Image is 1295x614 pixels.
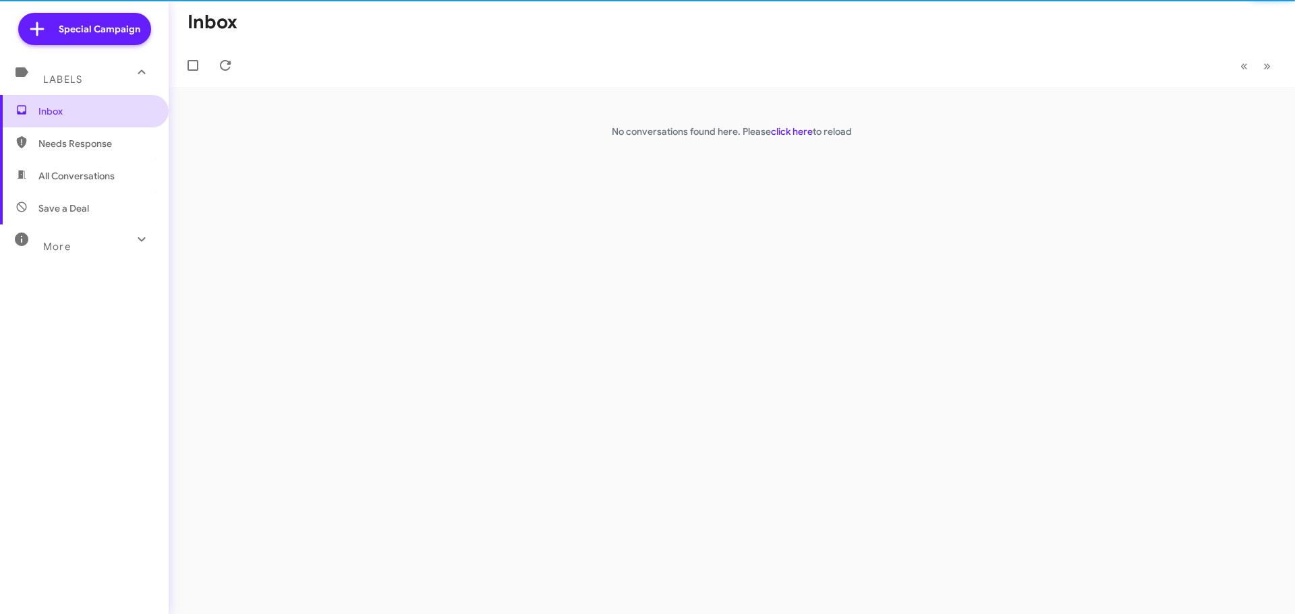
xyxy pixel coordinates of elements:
span: Needs Response [38,137,153,150]
h1: Inbox [188,11,237,33]
span: Labels [43,73,82,86]
a: Special Campaign [18,13,151,45]
span: Special Campaign [59,22,140,36]
p: No conversations found here. Please to reload [169,125,1295,138]
button: Previous [1232,52,1256,80]
a: click here [771,125,813,137]
button: Next [1255,52,1279,80]
span: More [43,241,71,253]
span: Save a Deal [38,202,89,215]
span: « [1240,57,1248,74]
span: All Conversations [38,169,115,183]
span: Inbox [38,104,153,118]
nav: Page navigation example [1233,52,1279,80]
span: » [1263,57,1271,74]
